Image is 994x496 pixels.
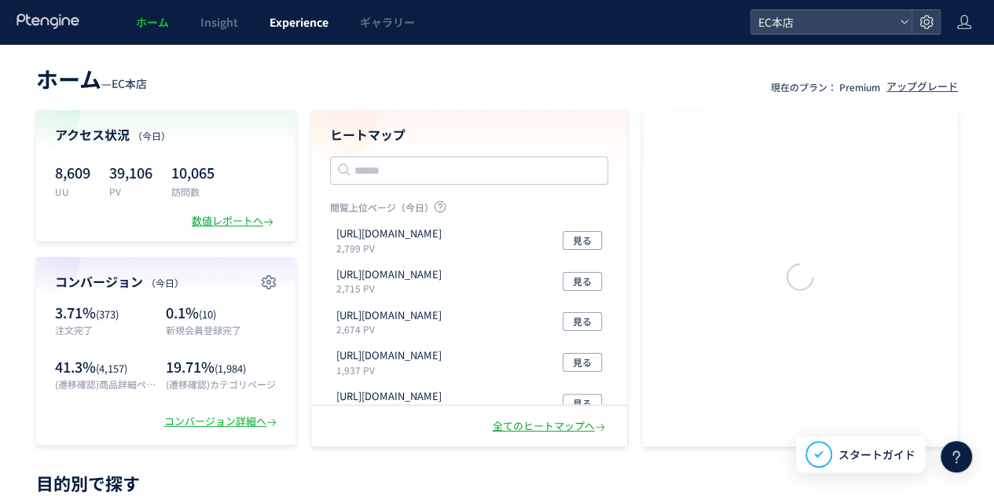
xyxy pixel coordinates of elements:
span: ギャラリー [360,14,415,30]
h4: アクセス状況 [55,126,277,144]
span: Insight [200,14,238,30]
p: 10,065 [171,160,215,185]
span: EC本店 [112,75,147,91]
p: 目的別で探す [36,478,958,487]
span: ホーム [36,63,101,94]
p: PV [109,185,152,198]
p: 39,106 [109,160,152,185]
p: 現在のプラン： Premium [771,80,880,94]
span: ホーム [136,14,169,30]
p: 訪問数 [171,185,215,198]
span: Experience [270,14,328,30]
p: 8,609 [55,160,90,185]
div: 数値レポートへ [192,214,277,229]
span: EC本店 [754,10,893,34]
span: （今日） [133,129,171,142]
div: — [36,63,147,94]
span: スタートガイド [838,446,915,463]
p: UU [55,185,90,198]
div: アップグレード [886,79,958,94]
